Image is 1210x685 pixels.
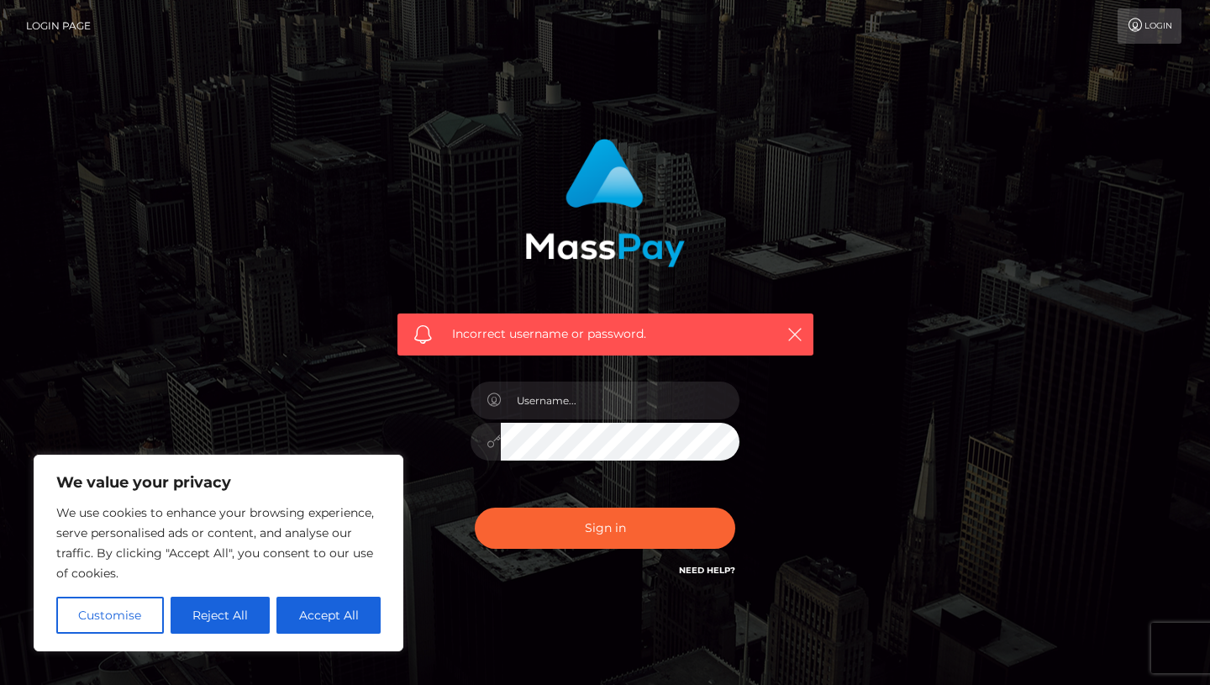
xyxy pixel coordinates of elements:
[679,565,735,576] a: Need Help?
[56,503,381,583] p: We use cookies to enhance your browsing experience, serve personalised ads or content, and analys...
[171,597,271,634] button: Reject All
[276,597,381,634] button: Accept All
[56,472,381,493] p: We value your privacy
[525,139,685,267] img: MassPay Login
[475,508,735,549] button: Sign in
[1118,8,1181,44] a: Login
[26,8,91,44] a: Login Page
[452,325,759,343] span: Incorrect username or password.
[501,382,739,419] input: Username...
[56,597,164,634] button: Customise
[34,455,403,651] div: We value your privacy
